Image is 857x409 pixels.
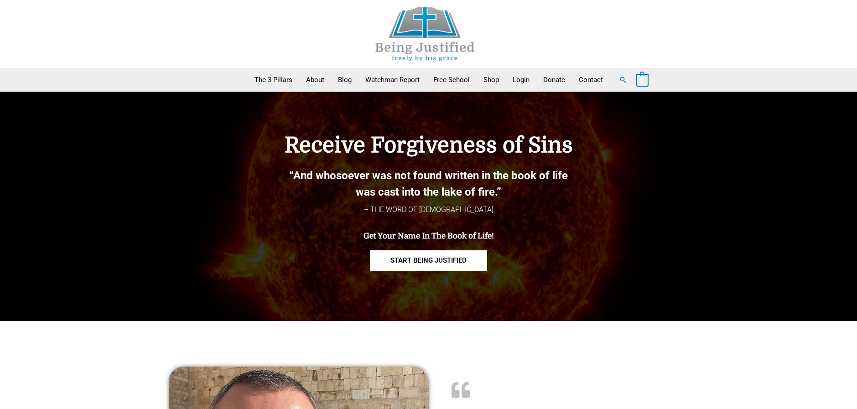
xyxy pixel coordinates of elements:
[572,68,610,91] a: Contact
[289,169,568,198] b: “And whosoever was not found written in the book of life was cast into the lake of fire.”
[619,76,627,84] a: Search button
[636,76,649,84] a: View Shopping Cart, empty
[248,68,610,91] nav: Primary Site Navigation
[390,257,467,264] span: START BEING JUSTIFIED
[426,68,477,91] a: Free School
[237,133,620,158] h4: Receive Forgiveness of Sins
[299,68,331,91] a: About
[641,77,644,83] span: 0
[331,68,358,91] a: Blog
[248,68,299,91] a: The 3 Pillars
[357,7,493,61] img: Being Justified
[506,68,536,91] a: Login
[358,68,426,91] a: Watchman Report
[536,68,572,91] a: Donate
[370,250,487,271] a: START BEING JUSTIFIED
[364,205,493,214] span: – THE WORD OF [DEMOGRAPHIC_DATA]
[477,68,506,91] a: Shop
[237,232,620,241] h4: Get Your Name In The Book of Life!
